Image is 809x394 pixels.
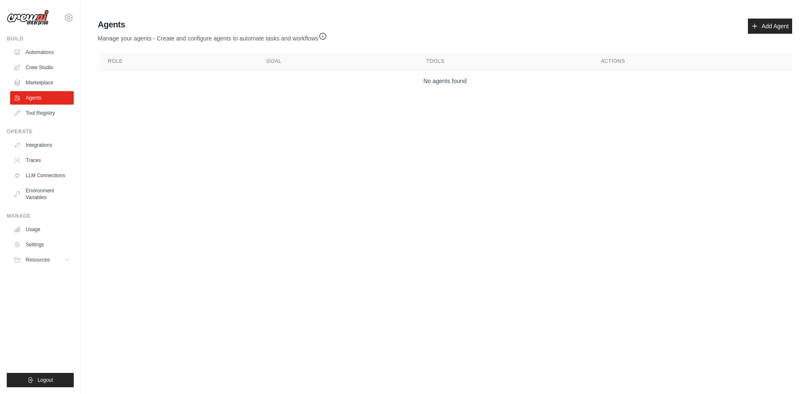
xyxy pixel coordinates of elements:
[416,53,591,70] th: Tools
[591,53,792,70] th: Actions
[10,106,74,120] a: Tool Registry
[10,138,74,152] a: Integrations
[10,61,74,74] a: Crew Studio
[98,70,792,92] td: No agents found
[98,19,327,30] h2: Agents
[98,30,327,43] p: Manage your agents - Create and configure agents to automate tasks and workflows
[10,154,74,167] a: Traces
[748,19,792,34] a: Add Agent
[7,10,49,26] img: Logo
[10,46,74,59] a: Automations
[7,128,74,135] div: Operate
[7,213,74,219] div: Manage
[38,377,53,383] span: Logout
[10,91,74,105] a: Agents
[10,184,74,204] a: Environment Variables
[10,76,74,89] a: Marketplace
[256,53,416,70] th: Goal
[26,256,50,263] span: Resources
[10,223,74,236] a: Usage
[10,253,74,267] button: Resources
[7,373,74,387] button: Logout
[10,169,74,182] a: LLM Connections
[7,35,74,42] div: Build
[98,53,256,70] th: Role
[10,238,74,251] a: Settings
